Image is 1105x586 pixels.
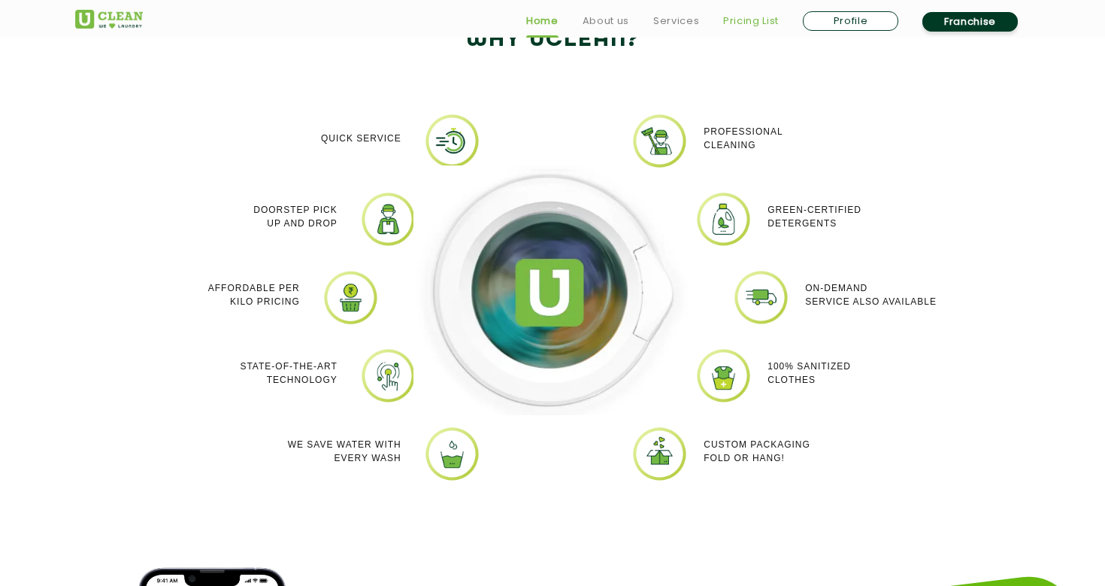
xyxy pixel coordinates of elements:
[733,269,789,326] img: Laundry
[240,360,337,387] p: State-of-the-art Technology
[704,438,810,465] p: Custom packaging Fold or Hang!
[208,281,300,308] p: Affordable per kilo pricing
[805,281,937,308] p: On-demand service also available
[360,348,416,404] img: Laundry shop near me
[653,12,699,30] a: Services
[288,438,401,465] p: We Save Water with every wash
[767,203,861,230] p: Green-Certified Detergents
[75,10,143,29] img: UClean Laundry and Dry Cleaning
[413,165,692,416] img: Dry cleaners near me
[922,12,1018,32] a: Franchise
[360,191,416,247] img: Online dry cleaning services
[695,191,752,247] img: laundry near me
[631,113,688,169] img: PROFESSIONAL_CLEANING_11zon.webp
[526,12,559,30] a: Home
[75,23,1030,59] h2: Why Uclean?
[321,132,401,145] p: Quick Service
[695,348,752,404] img: Uclean laundry
[322,269,379,326] img: laundry pick and drop services
[631,426,688,482] img: uclean dry cleaner
[723,12,779,30] a: Pricing List
[704,125,783,152] p: Professional cleaning
[767,360,851,387] p: 100% Sanitized Clothes
[803,11,898,31] a: Profile
[253,203,337,230] p: Doorstep Pick up and Drop
[583,12,629,30] a: About us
